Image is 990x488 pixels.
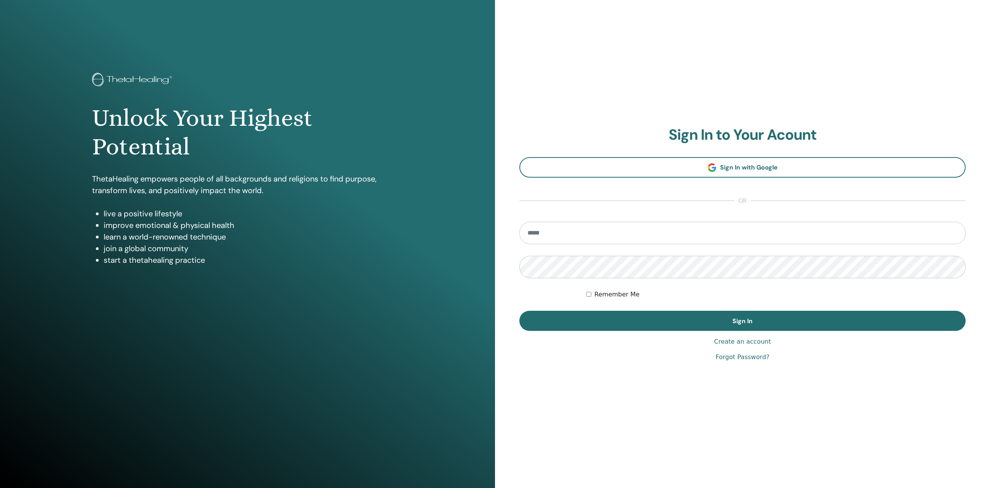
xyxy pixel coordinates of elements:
li: start a thetahealing practice [104,254,403,266]
a: Sign In with Google [519,157,966,178]
span: Sign In with Google [720,163,778,171]
span: or [734,196,751,205]
p: ThetaHealing empowers people of all backgrounds and religions to find purpose, transform lives, a... [92,173,403,196]
h2: Sign In to Your Acount [519,126,966,144]
li: improve emotional & physical health [104,219,403,231]
label: Remember Me [594,290,640,299]
h1: Unlock Your Highest Potential [92,104,403,161]
a: Forgot Password? [715,353,769,362]
a: Create an account [714,337,771,346]
li: learn a world-renowned technique [104,231,403,243]
span: Sign In [732,317,753,325]
div: Keep me authenticated indefinitely or until I manually logout [586,290,966,299]
li: join a global community [104,243,403,254]
li: live a positive lifestyle [104,208,403,219]
button: Sign In [519,311,966,331]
